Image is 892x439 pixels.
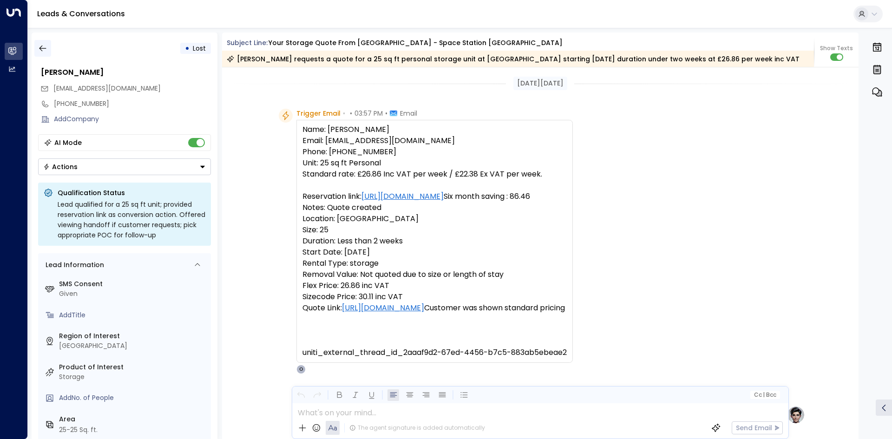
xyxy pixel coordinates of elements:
button: Undo [295,389,307,401]
div: Lead qualified for a 25 sq ft unit; provided reservation link as conversion action. Offered viewi... [58,199,205,240]
div: The agent signature is added automatically [349,424,485,432]
pre: Name: [PERSON_NAME] Email: [EMAIL_ADDRESS][DOMAIN_NAME] Phone: [PHONE_NUMBER] Unit: 25 sq ft Pers... [302,124,567,358]
div: [PHONE_NUMBER] [54,99,211,109]
div: Button group with a nested menu [38,158,211,175]
div: Lead Information [42,260,104,270]
a: [URL][DOMAIN_NAME] [361,191,444,202]
div: Storage [59,372,207,382]
div: Actions [43,163,78,171]
span: kaur@hotmail.com [53,84,161,93]
a: [URL][DOMAIN_NAME] [342,302,424,314]
label: Area [59,414,207,424]
label: Region of Interest [59,331,207,341]
label: SMS Consent [59,279,207,289]
div: AddNo. of People [59,393,207,403]
label: Product of Interest [59,362,207,372]
div: [PERSON_NAME] requests a quote for a 25 sq ft personal storage unit at [GEOGRAPHIC_DATA] starting... [227,54,800,64]
button: Actions [38,158,211,175]
div: [DATE][DATE] [513,77,567,90]
span: • [343,109,345,118]
span: Show Texts [820,44,853,52]
img: profile-logo.png [787,406,805,424]
div: AI Mode [54,138,82,147]
div: AddTitle [59,310,207,320]
a: Leads & Conversations [37,8,125,19]
span: • [385,109,387,118]
div: 25-25 Sq. ft. [59,425,98,435]
span: Email [400,109,417,118]
div: [GEOGRAPHIC_DATA] [59,341,207,351]
div: O [296,365,306,374]
span: Lost [193,44,206,53]
div: [PERSON_NAME] [41,67,211,78]
div: • [185,40,190,57]
p: Qualification Status [58,188,205,197]
span: [EMAIL_ADDRESS][DOMAIN_NAME] [53,84,161,93]
span: | [763,392,765,398]
button: Cc|Bcc [750,391,780,400]
div: Your storage quote from [GEOGRAPHIC_DATA] - Space Station [GEOGRAPHIC_DATA] [269,38,563,48]
span: 03:57 PM [354,109,383,118]
div: Given [59,289,207,299]
span: • [350,109,352,118]
div: AddCompany [54,114,211,124]
span: Cc Bcc [754,392,776,398]
span: Subject Line: [227,38,268,47]
button: Redo [311,389,323,401]
span: Trigger Email [296,109,341,118]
